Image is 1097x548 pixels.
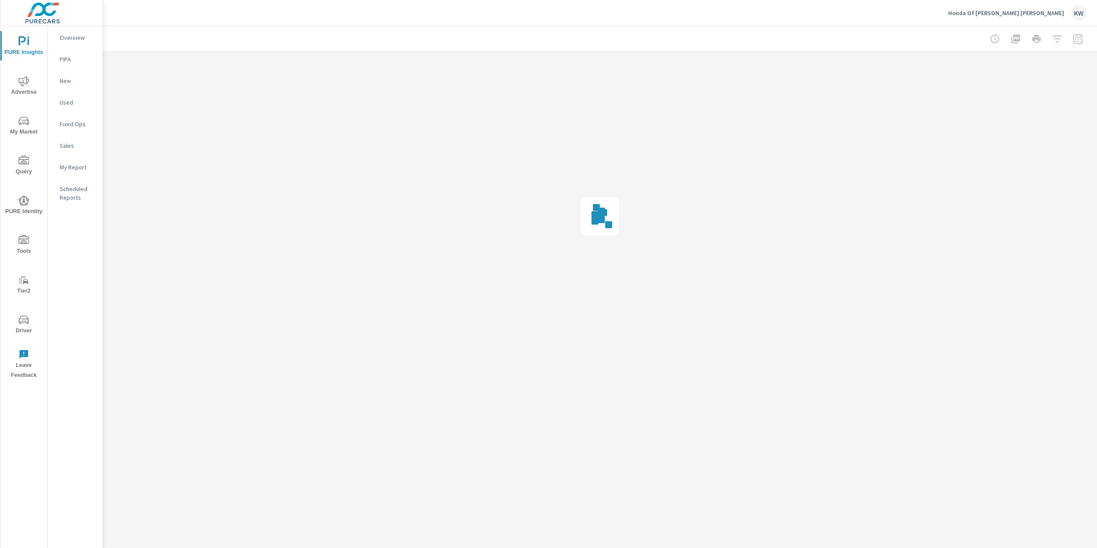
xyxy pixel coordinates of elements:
p: Sales [60,141,96,150]
span: Driver [3,315,45,336]
p: Fixed Ops [60,120,96,128]
span: PURE Identity [3,195,45,217]
div: My Report [48,161,103,174]
div: Scheduled Reports [48,182,103,204]
span: Leave Feedback [3,349,45,380]
span: Query [3,156,45,177]
div: Fixed Ops [48,118,103,131]
span: My Market [3,116,45,137]
div: KW [1071,5,1087,21]
div: Used [48,96,103,109]
div: Overview [48,31,103,44]
span: Tier2 [3,275,45,296]
div: nav menu [0,26,47,384]
span: Tools [3,235,45,256]
div: PIPA [48,53,103,66]
p: Honda Of [PERSON_NAME] [PERSON_NAME] [948,9,1064,17]
p: PIPA [60,55,96,64]
div: New [48,74,103,87]
p: Used [60,98,96,107]
div: Sales [48,139,103,152]
span: Advertise [3,76,45,97]
p: New [60,76,96,85]
span: PURE Insights [3,36,45,57]
p: Overview [60,33,96,42]
p: Scheduled Reports [60,185,96,202]
p: My Report [60,163,96,172]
